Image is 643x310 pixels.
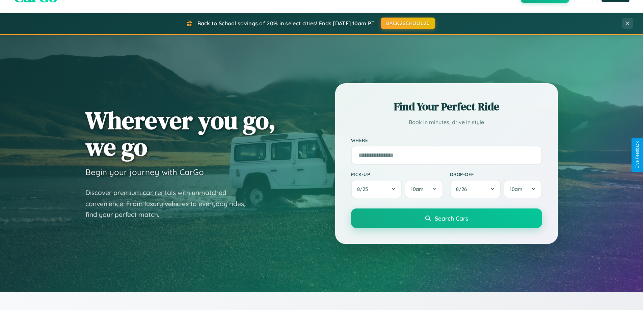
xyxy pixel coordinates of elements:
p: Book in minutes, drive in style [351,117,542,127]
span: Search Cars [435,215,468,222]
label: Where [351,137,542,143]
h3: Begin your journey with CarGo [85,167,204,177]
button: 8/26 [450,180,501,198]
button: BACK2SCHOOL20 [381,18,435,29]
span: 8 / 26 [456,186,470,192]
span: 8 / 25 [357,186,371,192]
h1: Wherever you go, we go [85,107,276,160]
button: 10am [504,180,542,198]
button: Search Cars [351,208,542,228]
button: 10am [405,180,443,198]
div: Give Feedback [635,141,640,169]
label: Drop-off [450,171,542,177]
label: Pick-up [351,171,443,177]
span: 10am [510,186,523,192]
h2: Find Your Perfect Ride [351,99,542,114]
span: 10am [411,186,424,192]
p: Discover premium car rentals with unmatched convenience. From luxury vehicles to everyday rides, ... [85,187,254,220]
button: 8/25 [351,180,402,198]
span: Back to School savings of 20% in select cities! Ends [DATE] 10am PT. [197,20,376,27]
